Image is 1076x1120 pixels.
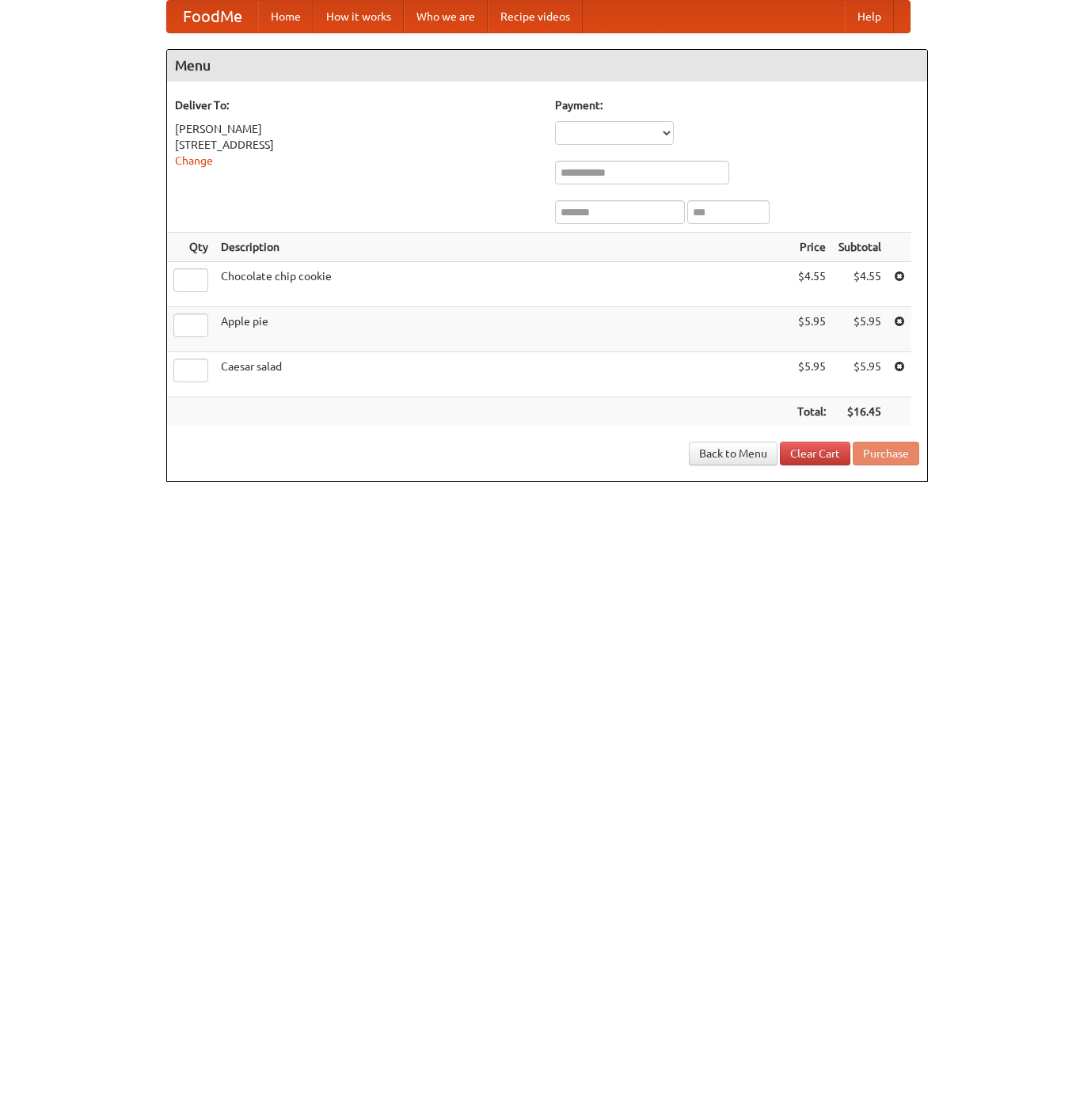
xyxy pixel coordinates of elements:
[791,262,832,307] td: $4.55
[832,352,888,397] td: $5.95
[175,121,539,137] div: [PERSON_NAME]
[175,137,539,153] div: [STREET_ADDRESS]
[215,262,791,307] td: Chocolate chip cookie
[215,307,791,352] td: Apple pie
[175,154,213,167] a: Change
[175,97,539,113] h5: Deliver To:
[791,352,832,397] td: $5.95
[689,442,778,465] a: Back to Menu
[791,397,832,427] th: Total:
[488,1,583,32] a: Recipe videos
[780,442,850,465] a: Clear Cart
[314,1,404,32] a: How it works
[853,442,919,465] button: Purchase
[404,1,488,32] a: Who we are
[167,1,258,32] a: FoodMe
[215,233,791,262] th: Description
[555,97,919,113] h5: Payment:
[832,397,888,427] th: $16.45
[832,262,888,307] td: $4.55
[258,1,314,32] a: Home
[832,307,888,352] td: $5.95
[167,50,927,82] h4: Menu
[791,233,832,262] th: Price
[167,233,215,262] th: Qty
[845,1,894,32] a: Help
[215,352,791,397] td: Caesar salad
[832,233,888,262] th: Subtotal
[791,307,832,352] td: $5.95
